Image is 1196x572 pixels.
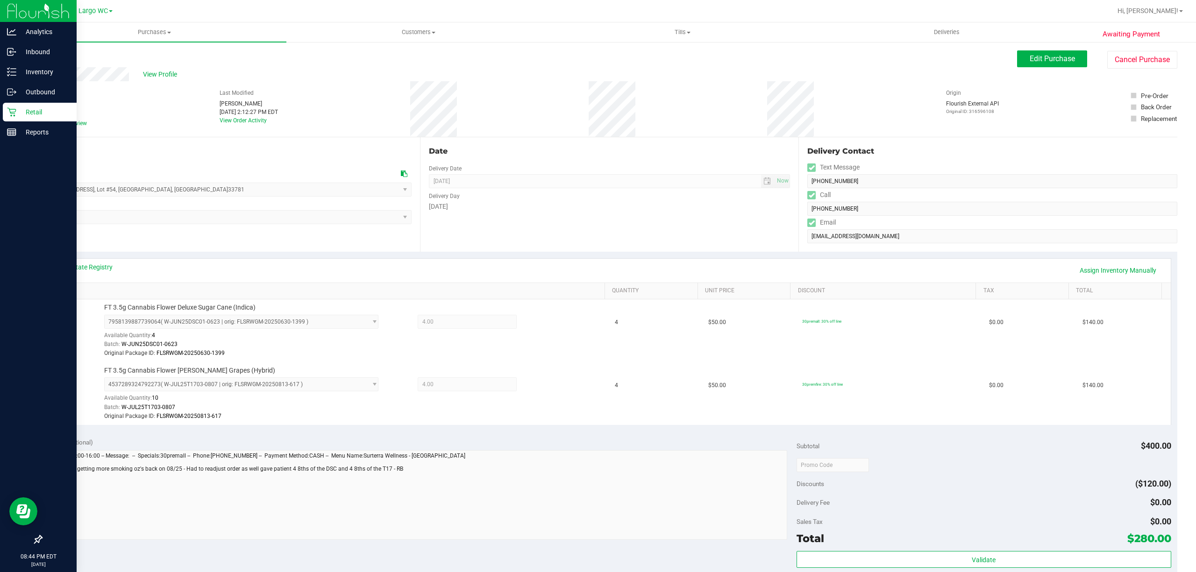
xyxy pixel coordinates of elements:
[152,395,158,401] span: 10
[286,22,550,42] a: Customers
[57,262,113,272] a: View State Registry
[220,99,278,108] div: [PERSON_NAME]
[41,146,412,157] div: Location
[972,556,996,564] span: Validate
[807,188,831,202] label: Call
[104,303,256,312] span: FT 3.5g Cannabis Flower Deluxe Sugar Cane (Indica)
[797,458,869,472] input: Promo Code
[16,66,72,78] p: Inventory
[78,7,108,15] span: Largo WC
[983,287,1065,295] a: Tax
[9,497,37,525] iframe: Resource center
[612,287,694,295] a: Quantity
[401,169,407,179] div: Copy address to clipboard
[807,146,1177,157] div: Delivery Contact
[429,192,460,200] label: Delivery Day
[1150,516,1171,526] span: $0.00
[708,318,726,327] span: $50.00
[946,89,961,97] label: Origin
[798,287,973,295] a: Discount
[1141,114,1177,123] div: Replacement
[104,329,393,347] div: Available Quantity:
[104,404,120,410] span: Batch:
[989,318,1004,327] span: $0.00
[104,341,120,347] span: Batch:
[807,161,860,174] label: Text Message
[104,413,155,419] span: Original Package ID:
[708,381,726,390] span: $50.00
[7,47,16,56] inline-svg: Inbound
[1135,479,1171,488] span: ($120.00)
[55,287,601,295] a: SKU
[1150,497,1171,507] span: $0.00
[797,442,819,450] span: Subtotal
[104,366,275,375] span: FT 3.5g Cannabis Flower [PERSON_NAME] Grapes (Hybrid)
[143,70,180,79] span: View Profile
[1076,287,1158,295] a: Total
[220,89,254,97] label: Last Modified
[157,413,221,419] span: FLSRWGM-20250813-617
[429,146,790,157] div: Date
[1074,262,1162,278] a: Assign Inventory Manually
[152,332,155,339] span: 4
[807,202,1177,216] input: Format: (999) 999-9999
[4,552,72,561] p: 08:44 PM EDT
[551,28,814,36] span: Tills
[22,22,286,42] a: Purchases
[1103,29,1160,40] span: Awaiting Payment
[946,99,999,115] div: Flourish External API
[807,216,836,229] label: Email
[7,107,16,117] inline-svg: Retail
[104,350,155,356] span: Original Package ID:
[807,174,1177,188] input: Format: (999) 999-9999
[1030,54,1075,63] span: Edit Purchase
[797,475,824,492] span: Discounts
[1141,102,1172,112] div: Back Order
[1082,381,1103,390] span: $140.00
[1141,91,1168,100] div: Pre-Order
[797,532,824,545] span: Total
[946,108,999,115] p: Original ID: 316596108
[7,27,16,36] inline-svg: Analytics
[121,404,175,410] span: W-JUL25T1703-0807
[615,318,618,327] span: 4
[429,164,462,173] label: Delivery Date
[287,28,550,36] span: Customers
[16,127,72,138] p: Reports
[802,319,841,324] span: 30premall: 30% off line
[615,381,618,390] span: 4
[157,350,225,356] span: FLSRWGM-20250630-1399
[22,28,286,36] span: Purchases
[1082,318,1103,327] span: $140.00
[220,117,267,124] a: View Order Activity
[797,551,1171,568] button: Validate
[815,22,1079,42] a: Deliveries
[1118,7,1178,14] span: Hi, [PERSON_NAME]!
[104,391,393,410] div: Available Quantity:
[220,108,278,116] div: [DATE] 2:12:27 PM EDT
[7,87,16,97] inline-svg: Outbound
[121,341,178,347] span: W-JUN25DSC01-0623
[550,22,814,42] a: Tills
[429,202,790,212] div: [DATE]
[7,67,16,77] inline-svg: Inventory
[1141,441,1171,451] span: $400.00
[16,86,72,98] p: Outbound
[1017,50,1087,67] button: Edit Purchase
[16,26,72,37] p: Analytics
[797,499,830,506] span: Delivery Fee
[797,518,823,525] span: Sales Tax
[16,106,72,118] p: Retail
[921,28,972,36] span: Deliveries
[4,561,72,568] p: [DATE]
[7,127,16,137] inline-svg: Reports
[802,382,843,387] span: 30premfire: 30% off line
[1127,532,1171,545] span: $280.00
[1107,51,1177,69] button: Cancel Purchase
[705,287,787,295] a: Unit Price
[989,381,1004,390] span: $0.00
[16,46,72,57] p: Inbound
